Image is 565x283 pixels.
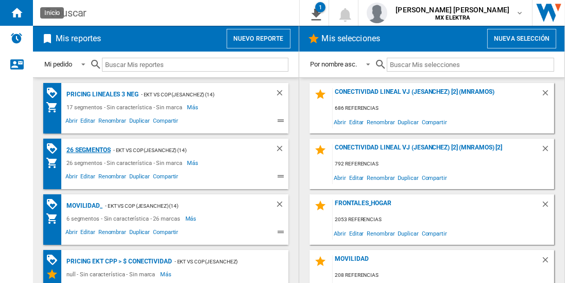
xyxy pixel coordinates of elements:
[541,88,554,102] div: Borrar
[348,115,365,129] span: Editar
[333,226,348,240] span: Abrir
[56,6,272,20] div: Buscar
[97,116,128,128] span: Renombrar
[46,268,64,280] div: Mis Selecciones
[128,227,151,240] span: Duplicar
[185,212,198,225] span: Más
[128,116,151,128] span: Duplicar
[10,32,23,44] img: alerts-logo.svg
[44,60,72,68] div: Mi pedido
[187,101,200,113] span: Más
[64,88,139,101] div: Pricing lineales 3 neg
[54,29,103,48] h2: Mis reportes
[333,269,555,282] div: 208 referencias
[367,3,387,23] img: profile.jpg
[348,226,365,240] span: Editar
[102,58,288,72] input: Buscar Mis reportes
[333,115,348,129] span: Abrir
[397,226,420,240] span: Duplicar
[187,157,200,169] span: Más
[275,144,288,157] div: Borrar
[275,199,288,212] div: Borrar
[348,171,365,185] span: Editar
[97,227,128,240] span: Renombrar
[64,157,187,169] div: 26 segmentos - Sin característica - Sin marca
[46,157,64,169] div: Mi colección
[227,29,290,48] button: Nuevo reporte
[333,171,348,185] span: Abrir
[333,213,555,226] div: 2053 referencias
[64,212,185,225] div: 6 segmentos - Sin característica - 26 marcas
[79,172,97,184] span: Editar
[172,255,268,268] div: - EKT vs Cop (jesanchez) (mnramos) (14)
[365,171,396,185] span: Renombrar
[64,144,111,157] div: 26 segmentos
[420,115,449,129] span: Compartir
[541,255,554,269] div: Borrar
[541,144,554,158] div: Borrar
[320,29,383,48] h2: Mis selecciones
[64,172,79,184] span: Abrir
[333,199,541,213] div: FRONTALES_HOGAR
[64,116,79,128] span: Abrir
[64,101,187,113] div: 17 segmentos - Sin característica - Sin marca
[97,172,128,184] span: Renombrar
[387,58,554,72] input: Buscar Mis selecciones
[151,116,180,128] span: Compartir
[333,88,541,102] div: Conectividad Lineal vj (jesanchez) [2] (mnramos)
[160,268,173,280] span: Más
[420,226,449,240] span: Compartir
[46,198,64,211] div: Matriz de PROMOCIONES
[311,60,357,68] div: Por nombre asc.
[365,115,396,129] span: Renombrar
[79,116,97,128] span: Editar
[64,255,172,268] div: Pricing EKT CPP > $ Conectividad
[396,5,509,15] span: [PERSON_NAME] [PERSON_NAME]
[79,227,97,240] span: Editar
[46,87,64,99] div: Matriz de PROMOCIONES
[315,2,326,12] div: 1
[46,254,64,267] div: Matriz de PROMOCIONES
[151,172,180,184] span: Compartir
[128,172,151,184] span: Duplicar
[64,199,102,212] div: MOVILIDAD_
[64,268,160,280] div: null - Sin característica - Sin marca
[46,212,64,225] div: Mi colección
[46,142,64,155] div: Matriz de PROMOCIONES
[111,144,254,157] div: - EKT vs Cop (jesanchez) (14)
[139,88,254,101] div: - EKT vs Cop (jesanchez) (14)
[275,88,288,101] div: Borrar
[46,101,64,113] div: Mi colección
[333,102,555,115] div: 686 referencias
[333,255,541,269] div: MOVILIDAD
[541,199,554,213] div: Borrar
[333,144,541,158] div: Conectividad Lineal vj (jesanchez) [2] (mnramos) [2]
[420,171,449,185] span: Compartir
[487,29,556,48] button: Nueva selección
[365,226,396,240] span: Renombrar
[333,158,555,171] div: 792 referencias
[397,115,420,129] span: Duplicar
[435,14,470,21] b: MX ELEKTRA
[397,171,420,185] span: Duplicar
[64,227,79,240] span: Abrir
[102,199,254,212] div: - EKT vs Cop (jesanchez) (14)
[151,227,180,240] span: Compartir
